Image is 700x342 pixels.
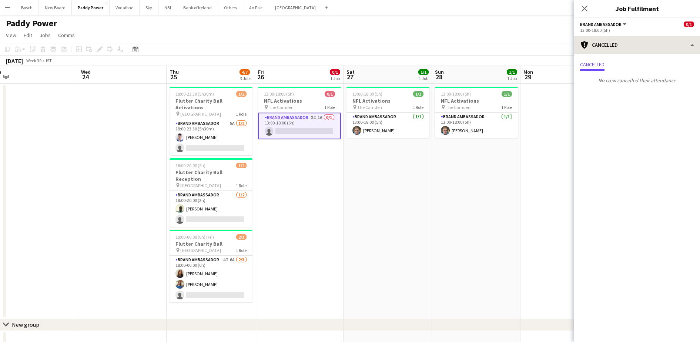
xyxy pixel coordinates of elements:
span: Fri [258,69,264,75]
span: 25 [168,73,179,81]
button: Paddy Power [72,0,110,15]
app-card-role: Brand Ambassador1/113:00-18:00 (5h)[PERSON_NAME] [346,113,429,138]
h3: Flutter Charity Ball Activations [170,97,252,111]
a: Jobs [37,30,54,40]
span: 2/3 [236,234,247,240]
button: An Post [243,0,269,15]
span: Sun [435,69,444,75]
span: 1/2 [236,91,247,97]
p: No crew cancelled their attendance [574,74,700,87]
div: 13:00-18:00 (5h) [580,27,694,33]
span: 0/1 [325,91,335,97]
span: Comms [58,32,75,39]
h3: NFL Activations [346,97,429,104]
span: 28 [434,73,444,81]
div: [DATE] [6,57,23,64]
button: Others [218,0,243,15]
span: [GEOGRAPHIC_DATA] [180,248,221,253]
span: 4/7 [240,69,250,75]
span: 1/2 [236,163,247,168]
span: Sat [346,69,355,75]
span: 0/1 [684,21,694,27]
span: [GEOGRAPHIC_DATA] [180,183,221,188]
app-job-card: 13:00-18:00 (5h)1/1NFL Activations The Camden1 RoleBrand Ambassador1/113:00-18:00 (5h)[PERSON_NAME] [346,87,429,138]
span: 24 [80,73,91,81]
span: Cancelled [580,62,604,67]
h3: Flutter Charity Ball [170,240,252,247]
button: Vodafone [110,0,140,15]
div: 1 Job [330,76,340,81]
span: 27 [345,73,355,81]
span: 1 Role [413,104,423,110]
span: 1 Role [236,248,247,253]
span: 18:00-23:30 (5h30m) [175,91,214,97]
span: 0/1 [330,69,340,75]
app-card-role: Brand Ambassador1/113:00-18:00 (5h)[PERSON_NAME] [435,113,518,138]
span: 1/1 [507,69,517,75]
button: Sky [140,0,158,15]
span: 26 [257,73,264,81]
span: Mon [523,69,533,75]
span: 1 Role [236,183,247,188]
span: 1 Role [501,104,512,110]
span: 1/1 [502,91,512,97]
div: 1 Job [419,76,428,81]
span: Week 39 [24,58,43,63]
span: Thu [170,69,179,75]
div: New group [12,321,39,328]
span: 1/1 [418,69,429,75]
span: [GEOGRAPHIC_DATA] [180,111,221,117]
span: 1/1 [413,91,423,97]
span: 1 Role [324,104,335,110]
span: Brand Ambassador [580,21,622,27]
h1: Paddy Power [6,18,57,29]
span: 13:00-18:00 (5h) [352,91,382,97]
app-card-role: Brand Ambassador1/218:00-20:00 (2h)[PERSON_NAME] [170,191,252,227]
app-card-role: Brand Ambassador5A1/218:00-23:30 (5h30m)[PERSON_NAME] [170,119,252,155]
button: NBI [158,0,177,15]
h3: NFL Activations [258,97,341,104]
a: Edit [21,30,35,40]
a: Comms [55,30,78,40]
h3: Job Fulfilment [574,4,700,13]
app-job-card: 18:00-23:30 (5h30m)1/2Flutter Charity Ball Activations [GEOGRAPHIC_DATA]1 RoleBrand Ambassador5A1... [170,87,252,155]
a: View [3,30,19,40]
button: Bank of Ireland [177,0,218,15]
button: Bosch [15,0,39,15]
span: Edit [24,32,32,39]
h3: Flutter Charity Ball Reception [170,169,252,182]
span: 1 Role [236,111,247,117]
span: 18:00-00:00 (6h) (Fri) [175,234,214,240]
span: View [6,32,16,39]
span: The Camden [357,104,382,110]
div: 3 Jobs [240,76,251,81]
app-card-role: Brand Ambassador4I6A2/318:00-00:00 (6h)[PERSON_NAME][PERSON_NAME] [170,256,252,302]
button: [GEOGRAPHIC_DATA] [269,0,322,15]
span: 13:00-18:00 (5h) [264,91,294,97]
app-job-card: 13:00-18:00 (5h)0/1NFL Activations The Camden1 RoleBrand Ambassador2I1A0/113:00-18:00 (5h) [258,87,341,139]
span: 13:00-18:00 (5h) [441,91,471,97]
span: Wed [81,69,91,75]
app-job-card: 13:00-18:00 (5h)1/1NFL Activations The Camden1 RoleBrand Ambassador1/113:00-18:00 (5h)[PERSON_NAME] [435,87,518,138]
h3: NFL Activations [435,97,518,104]
span: Jobs [40,32,51,39]
span: 29 [522,73,533,81]
app-job-card: 18:00-00:00 (6h) (Fri)2/3Flutter Charity Ball [GEOGRAPHIC_DATA]1 RoleBrand Ambassador4I6A2/318:00... [170,230,252,302]
div: 1 Job [507,76,517,81]
div: Cancelled [574,36,700,54]
button: New Board [39,0,72,15]
span: 18:00-20:00 (2h) [175,163,205,168]
app-card-role: Brand Ambassador2I1A0/113:00-18:00 (5h) [258,113,341,139]
button: Brand Ambassador [580,21,627,27]
div: IST [46,58,52,63]
span: The Camden [446,104,470,110]
span: The Camden [269,104,294,110]
app-job-card: 18:00-20:00 (2h)1/2Flutter Charity Ball Reception [GEOGRAPHIC_DATA]1 RoleBrand Ambassador1/218:00... [170,158,252,227]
